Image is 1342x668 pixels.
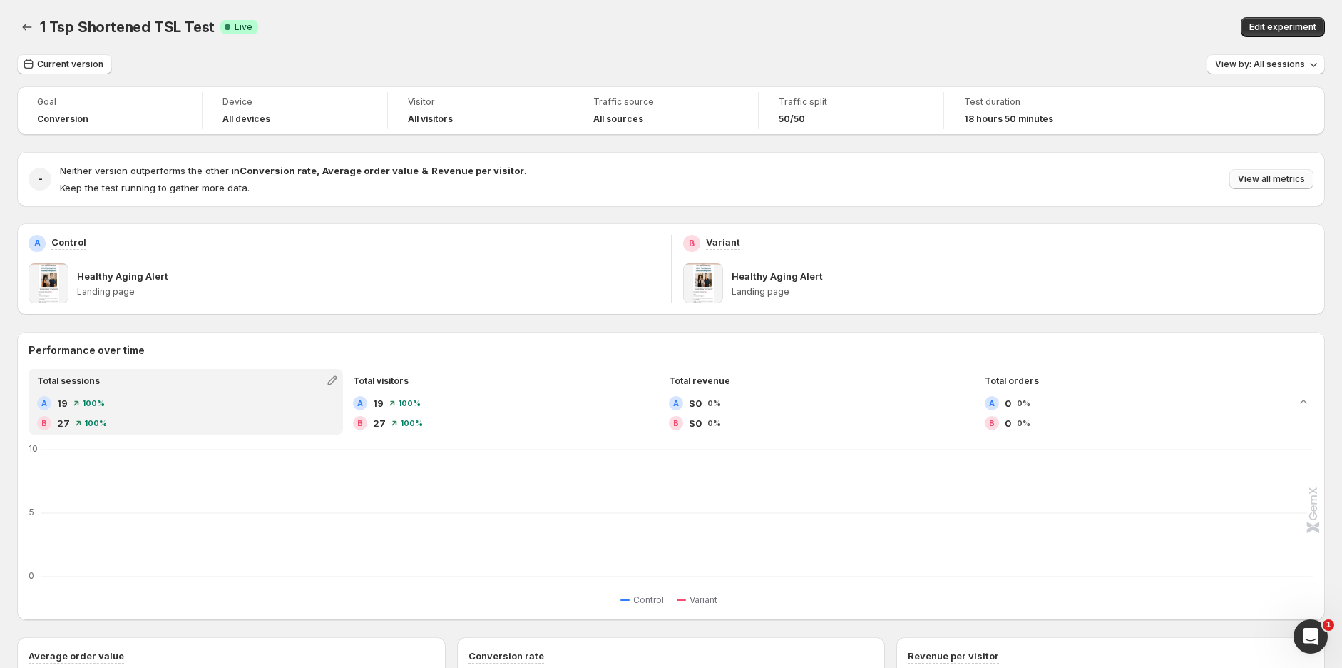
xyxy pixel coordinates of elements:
[1017,419,1030,427] span: 0%
[37,113,88,125] span: Conversion
[732,269,823,283] p: Healthy Aging Alert
[593,96,738,108] span: Traffic source
[985,375,1039,386] span: Total orders
[17,17,37,37] button: Back
[1323,619,1334,631] span: 1
[82,399,105,408] span: 100%
[37,59,103,70] span: Current version
[669,375,730,386] span: Total revenue
[673,399,679,408] h2: A
[222,96,367,108] span: Device
[1215,59,1305,70] span: View by: All sessions
[1294,619,1328,654] iframe: Intercom live chat
[373,416,386,430] span: 27
[29,343,1313,358] h2: Performance over time
[593,95,738,126] a: Traffic sourceAll sources
[57,396,68,410] span: 19
[690,594,717,606] span: Variant
[373,396,384,410] span: 19
[408,95,553,126] a: VisitorAll visitors
[34,238,41,249] h2: A
[1207,54,1325,74] button: View by: All sessions
[84,419,107,427] span: 100%
[29,570,34,581] text: 0
[408,96,553,108] span: Visitor
[37,95,182,126] a: GoalConversion
[707,419,721,427] span: 0%
[689,416,702,430] span: $0
[673,419,679,427] h2: B
[1238,173,1305,185] span: View all metrics
[779,96,923,108] span: Traffic split
[41,399,47,408] h2: A
[1294,392,1313,412] button: Collapse chart
[222,113,270,125] h4: All devices
[989,419,995,427] h2: B
[51,235,86,249] p: Control
[29,507,34,517] text: 5
[222,95,367,126] a: DeviceAll devices
[29,443,38,454] text: 10
[1249,21,1316,33] span: Edit experiment
[60,165,526,176] span: Neither version outperforms the other in .
[40,19,215,36] span: 1 Tsp Shortened TSL Test
[633,594,664,606] span: Control
[689,396,702,410] span: $0
[732,286,1314,298] p: Landing page
[1241,17,1325,37] button: Edit experiment
[1017,399,1030,408] span: 0%
[779,95,923,126] a: Traffic split50/50
[677,592,723,609] button: Variant
[908,649,999,663] h3: Revenue per visitor
[17,54,112,74] button: Current version
[41,419,47,427] h2: B
[683,263,723,303] img: Healthy Aging Alert
[57,416,70,430] span: 27
[77,269,168,283] p: Healthy Aging Alert
[29,649,124,663] h3: Average order value
[357,399,363,408] h2: A
[408,113,453,125] h4: All visitors
[400,419,423,427] span: 100%
[317,165,319,176] strong: ,
[60,182,250,193] span: Keep the test running to gather more data.
[353,375,409,386] span: Total visitors
[398,399,421,408] span: 100%
[37,375,100,386] span: Total sessions
[964,96,1110,108] span: Test duration
[357,419,363,427] h2: B
[37,96,182,108] span: Goal
[707,399,721,408] span: 0%
[1229,169,1313,189] button: View all metrics
[779,113,805,125] span: 50/50
[431,165,524,176] strong: Revenue per visitor
[29,263,68,303] img: Healthy Aging Alert
[468,649,544,663] h3: Conversion rate
[1005,396,1011,410] span: 0
[1005,416,1011,430] span: 0
[240,165,317,176] strong: Conversion rate
[964,95,1110,126] a: Test duration18 hours 50 minutes
[620,592,670,609] button: Control
[421,165,429,176] strong: &
[77,286,660,298] p: Landing page
[989,399,995,408] h2: A
[689,238,695,249] h2: B
[235,21,252,33] span: Live
[322,165,419,176] strong: Average order value
[38,172,43,186] h2: -
[593,113,643,125] h4: All sources
[706,235,740,249] p: Variant
[964,113,1053,125] span: 18 hours 50 minutes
